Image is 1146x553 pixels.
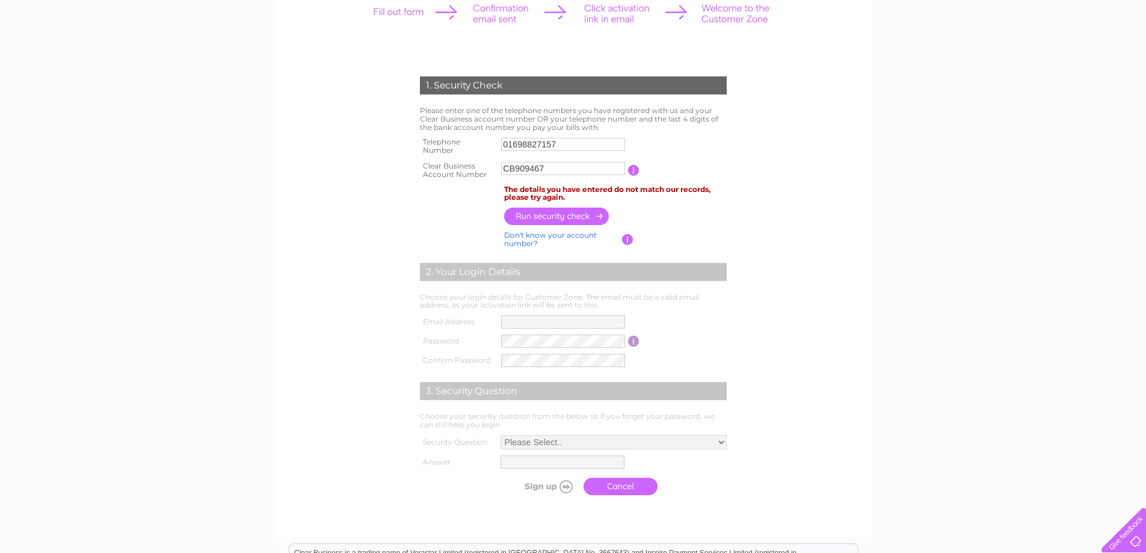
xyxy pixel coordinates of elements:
div: Clear Business is a trading name of Verastar Limited (registered in [GEOGRAPHIC_DATA] No. 3667643... [289,7,858,58]
input: Submit [504,478,578,495]
div: 2. Your Login Details [420,263,727,281]
th: Password [417,332,499,351]
a: Telecoms [1041,51,1077,60]
td: Please enter one of the telephone numbers you have registered with us and your Clear Business acc... [417,103,730,134]
th: Clear Business Account Number [417,158,499,182]
td: Choose your security question from the below so if you forget your password, we can still help yo... [417,409,730,432]
th: Email Address [417,312,499,332]
a: Energy [1008,51,1034,60]
a: Cancel [584,478,658,495]
a: Contact [1109,51,1139,60]
td: Choose your login details for Customer Zone. The email must be a valid email address, as your act... [417,290,730,313]
img: logo.png [40,31,102,68]
a: Water [978,51,1000,60]
td: The details you have entered do not match our records, please try again. [501,182,730,205]
th: Confirm Password [417,351,499,370]
input: Information [628,336,639,347]
a: Blog [1085,51,1102,60]
div: 3. Security Question [420,382,727,400]
th: Security Question [417,432,498,453]
th: Answer [417,453,498,472]
input: Information [622,234,633,245]
div: 1. Security Check [420,76,727,94]
input: Information [628,165,639,176]
a: Don't know your account number? [504,230,597,248]
a: 0333 014 3131 [919,6,1002,21]
th: Telephone Number [417,134,499,158]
